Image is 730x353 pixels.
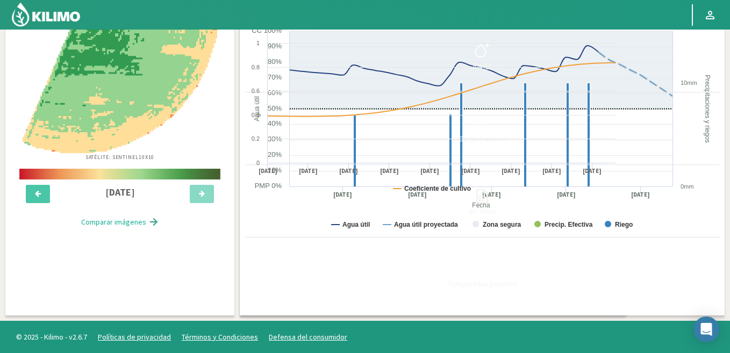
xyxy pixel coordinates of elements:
[252,135,260,142] text: 0.2
[11,332,92,343] span: © 2025 - Kilimo - v2.6.7
[461,167,480,175] text: [DATE]
[259,167,277,175] text: [DATE]
[139,154,155,161] span: 10X10
[252,88,260,94] text: 0.6
[23,12,217,153] img: 36801312-83c9-40a5-8a99-75454b207d9d_-_sentinel_-_2025-08-11.png
[252,64,260,70] text: 0.8
[19,169,220,179] img: scale
[693,316,719,342] div: Open Intercom Messenger
[11,2,81,27] img: Kilimo
[252,112,260,118] text: 0.4
[583,167,602,175] text: [DATE]
[85,153,155,161] p: Satélite: Sentinel
[339,167,358,175] text: [DATE]
[420,167,439,175] text: [DATE]
[248,207,716,215] div: BH Tabla
[256,160,260,166] text: 0
[98,332,171,342] a: Políticas de privacidad
[182,332,258,342] a: Términos y Condiciones
[404,185,471,192] text: Coeficiente de cultivo
[380,167,399,175] text: [DATE]
[245,237,719,310] button: Temporadas pasadas
[269,332,347,342] a: Defensa del consumidor
[70,211,170,233] button: Comparar imágenes
[299,167,318,175] text: [DATE]
[542,167,561,175] text: [DATE]
[68,187,172,198] h4: [DATE]
[248,280,716,287] div: Temporadas pasadas
[502,167,520,175] text: [DATE]
[256,40,260,46] text: 1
